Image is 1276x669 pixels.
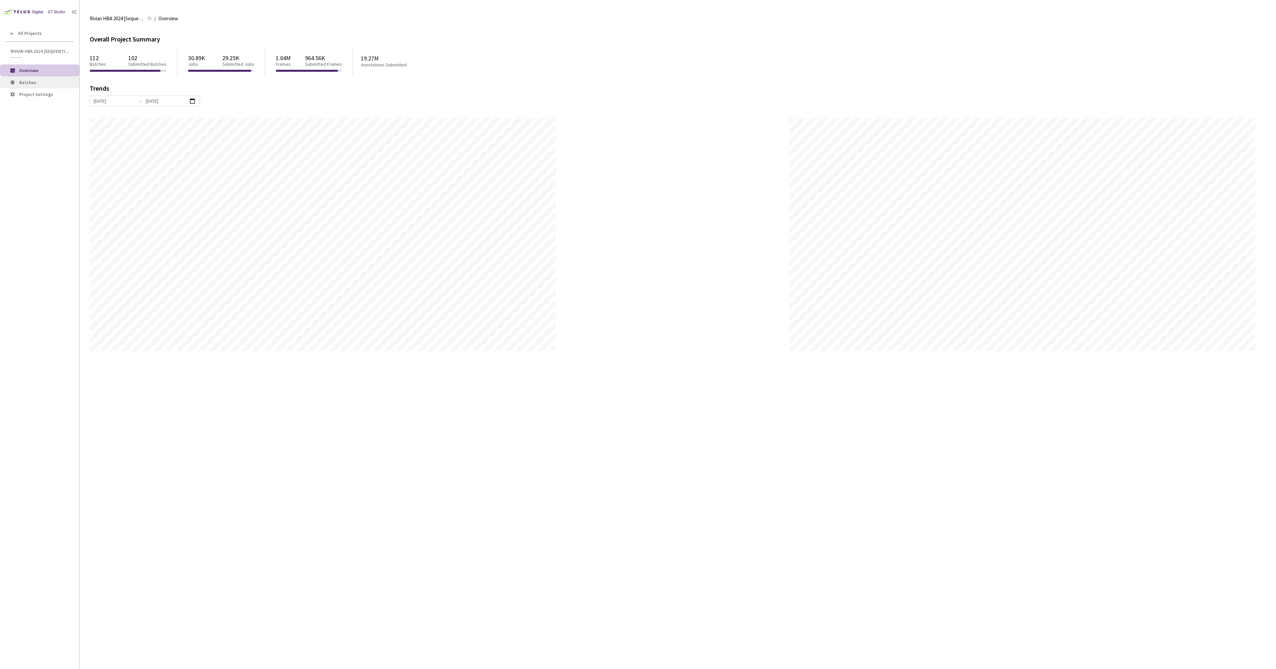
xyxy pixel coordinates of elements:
[18,31,42,36] span: All Projects
[19,67,38,73] span: Overview
[276,54,291,61] p: 1.04M
[90,15,144,23] span: Rivian HBA 2024 [Sequential]
[305,61,342,67] p: Submitted Frames
[138,98,143,104] span: swap-right
[11,48,70,54] span: Rivian HBA 2024 [Sequential]
[305,54,342,61] p: 964.56K
[361,55,433,62] p: 19.27M
[90,85,1257,96] div: Trends
[90,54,106,61] p: 112
[90,35,1266,44] div: Overall Project Summary
[128,61,166,67] p: Submitted Batches
[48,9,65,15] div: GT Studio
[90,61,106,67] p: Batches
[188,54,205,61] p: 30.89K
[138,98,143,104] span: to
[361,62,433,68] p: Annotations Submitted
[154,15,156,23] li: /
[146,97,187,105] input: End date
[94,97,135,105] input: Start date
[19,79,36,85] span: Batches
[276,61,291,67] p: Frames
[188,61,205,67] p: Jobs
[128,54,166,61] p: 102
[222,61,254,67] p: Submitted Jobs
[19,91,53,97] span: Project Settings
[222,54,254,61] p: 29.25K
[159,15,178,23] span: Overview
